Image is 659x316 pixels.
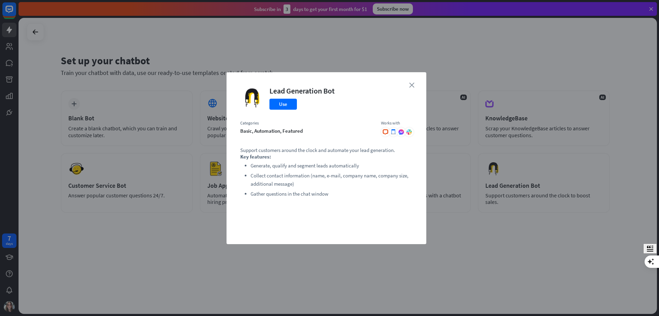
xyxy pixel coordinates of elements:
[251,172,413,188] li: Collect contact information (name, e-mail, company name, company size, additional message)
[251,162,413,170] li: Generate, qualify and segment leads automatically
[251,190,413,198] li: Gather questions in the chat window
[240,128,374,134] div: basic, automation, featured
[381,120,413,126] div: Works with
[269,99,297,110] button: Use
[240,120,374,126] div: Categories
[269,86,335,96] div: Lead Generation Bot
[240,153,271,160] strong: Key features:
[409,83,414,88] i: close
[240,86,264,110] img: Lead Generation Bot
[5,3,26,23] button: Open LiveChat chat widget
[240,147,413,153] p: Support customers around the clock and automate your lead generation.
